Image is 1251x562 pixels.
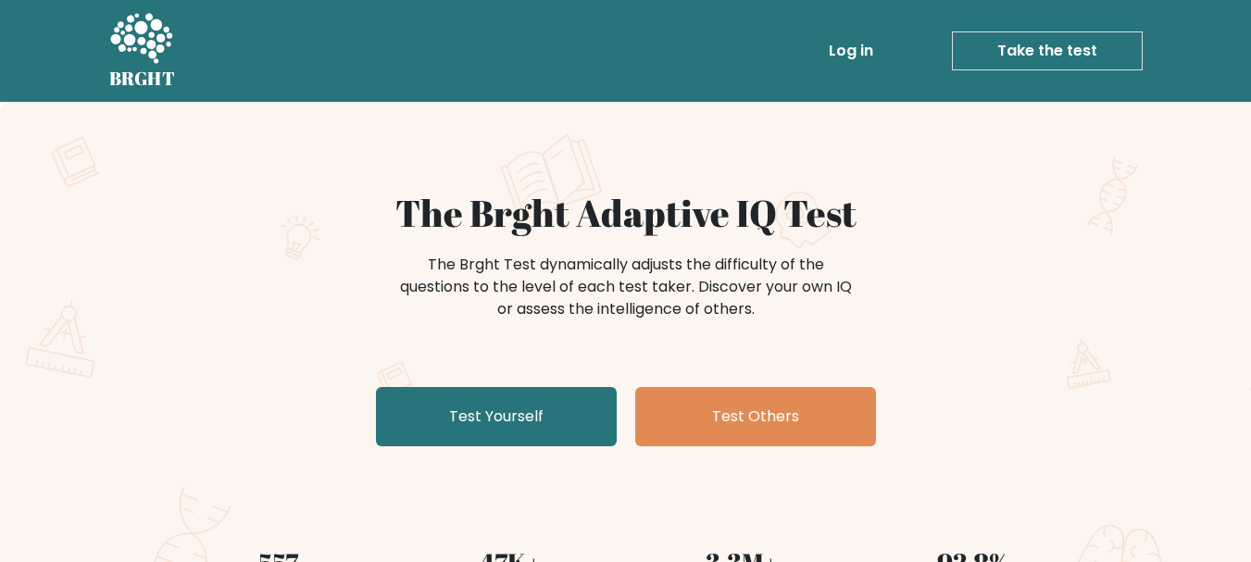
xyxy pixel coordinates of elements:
[952,31,1143,70] a: Take the test
[635,387,876,446] a: Test Others
[109,7,176,94] a: BRGHT
[394,254,857,320] div: The Brght Test dynamically adjusts the difficulty of the questions to the level of each test take...
[109,68,176,90] h5: BRGHT
[821,32,881,69] a: Log in
[174,191,1078,235] h1: The Brght Adaptive IQ Test
[376,387,617,446] a: Test Yourself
